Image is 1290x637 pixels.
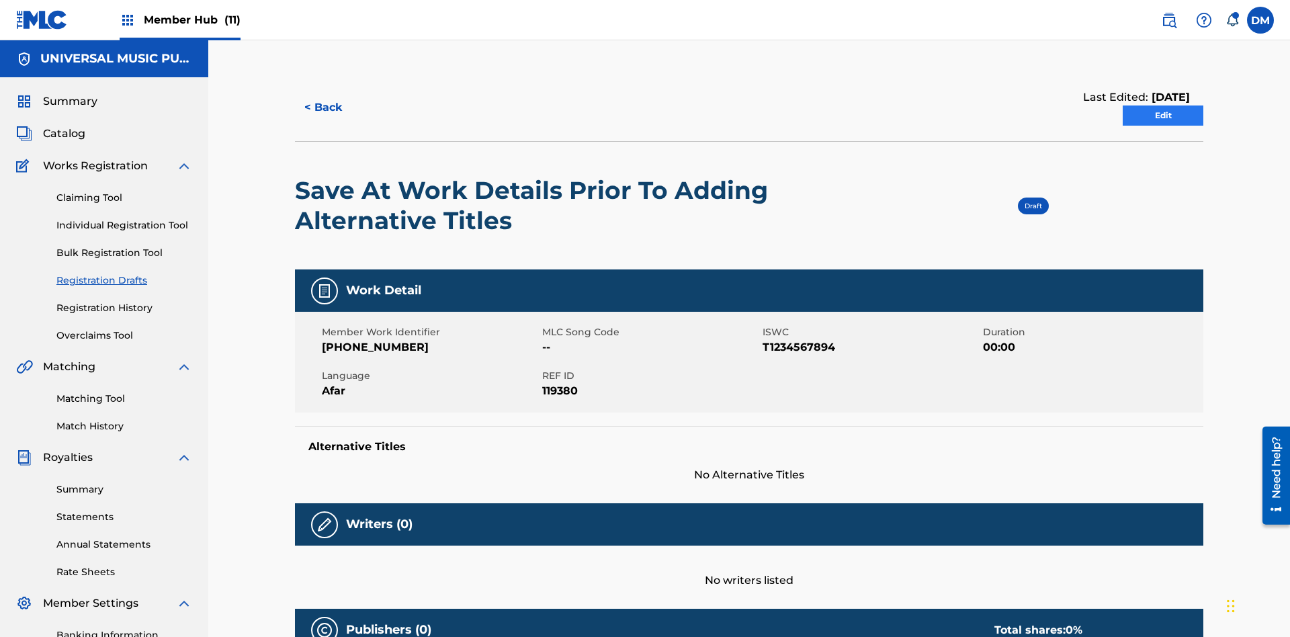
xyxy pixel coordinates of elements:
[56,329,192,343] a: Overclaims Tool
[56,510,192,524] a: Statements
[56,419,192,433] a: Match History
[43,158,148,174] span: Works Registration
[16,10,68,30] img: MLC Logo
[56,246,192,260] a: Bulk Registration Tool
[316,283,333,299] img: Work Detail
[542,325,759,339] span: MLC Song Code
[1148,91,1190,103] span: [DATE]
[56,273,192,288] a: Registration Drafts
[176,359,192,375] img: expand
[322,369,539,383] span: Language
[176,595,192,611] img: expand
[346,283,421,298] h5: Work Detail
[1223,572,1290,637] iframe: Chat Widget
[176,158,192,174] img: expand
[308,440,1190,454] h5: Alternative Titles
[983,325,1200,339] span: Duration
[56,392,192,406] a: Matching Tool
[56,218,192,232] a: Individual Registration Tool
[1247,7,1274,34] div: User Menu
[56,538,192,552] a: Annual Statements
[56,301,192,315] a: Registration History
[1083,89,1190,105] div: Last Edited:
[144,12,241,28] span: Member Hub
[1252,421,1290,532] iframe: Resource Center
[43,450,93,466] span: Royalties
[346,517,413,532] h5: Writers (0)
[1225,13,1239,27] div: Notifications
[16,595,32,611] img: Member Settings
[763,339,980,355] span: T1234567894
[322,325,539,339] span: Member Work Identifier
[120,12,136,28] img: Top Rightsholders
[295,91,376,124] button: < Back
[983,339,1200,355] span: 00:00
[763,325,980,339] span: ISWC
[1123,105,1203,126] a: Edit
[1196,12,1212,28] img: help
[322,339,539,355] span: [PHONE_NUMBER]
[16,126,32,142] img: Catalog
[1227,586,1235,626] div: Drag
[40,51,192,67] h5: UNIVERSAL MUSIC PUB GROUP
[295,467,1203,483] span: No Alternative Titles
[16,450,32,466] img: Royalties
[295,546,1203,589] div: No writers listed
[1156,7,1182,34] a: Public Search
[1191,7,1217,34] div: Help
[542,383,759,399] span: 119380
[1161,12,1177,28] img: search
[322,383,539,399] span: Afar
[16,158,34,174] img: Works Registration
[1066,624,1082,636] span: 0 %
[542,339,759,355] span: --
[56,482,192,497] a: Summary
[56,565,192,579] a: Rate Sheets
[295,175,840,236] h2: Save At Work Details Prior To Adding Alternative Titles
[224,13,241,26] span: (11)
[176,450,192,466] img: expand
[542,369,759,383] span: REF ID
[16,126,85,142] a: CatalogCatalog
[16,359,33,375] img: Matching
[16,93,32,110] img: Summary
[16,93,97,110] a: SummarySummary
[43,595,138,611] span: Member Settings
[56,191,192,205] a: Claiming Tool
[16,51,32,67] img: Accounts
[43,359,95,375] span: Matching
[43,126,85,142] span: Catalog
[316,517,333,533] img: Writers
[43,93,97,110] span: Summary
[1025,202,1042,210] span: Draft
